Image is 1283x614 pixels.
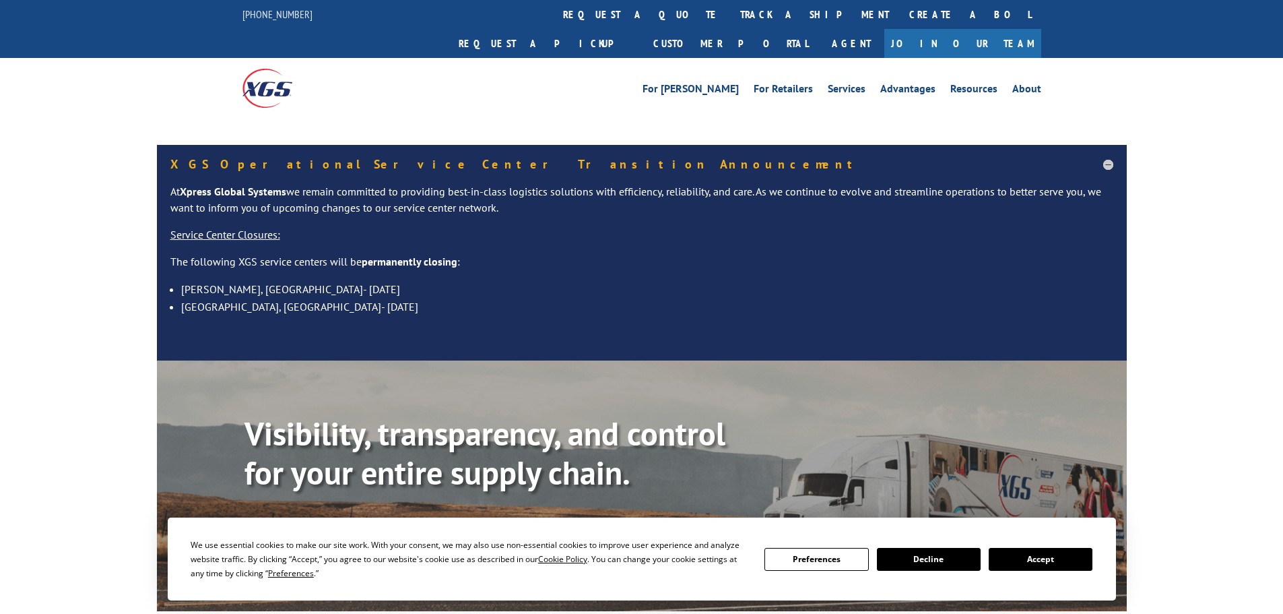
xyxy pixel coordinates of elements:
[181,280,1113,298] li: [PERSON_NAME], [GEOGRAPHIC_DATA]- [DATE]
[449,29,643,58] a: Request a pickup
[877,548,981,571] button: Decline
[170,158,1113,171] h5: XGS Operational Service Center Transition Announcement
[828,84,865,98] a: Services
[170,254,1113,281] p: The following XGS service centers will be :
[884,29,1041,58] a: Join Our Team
[643,29,818,58] a: Customer Portal
[242,7,312,21] a: [PHONE_NUMBER]
[643,84,739,98] a: For [PERSON_NAME]
[818,29,884,58] a: Agent
[880,84,935,98] a: Advantages
[268,567,314,579] span: Preferences
[168,518,1116,601] div: Cookie Consent Prompt
[1012,84,1041,98] a: About
[244,412,725,493] b: Visibility, transparency, and control for your entire supply chain.
[754,84,813,98] a: For Retailers
[170,228,280,241] u: Service Center Closures:
[170,184,1113,227] p: At we remain committed to providing best-in-class logistics solutions with efficiency, reliabilit...
[989,548,1092,571] button: Accept
[538,553,587,565] span: Cookie Policy
[764,548,868,571] button: Preferences
[950,84,997,98] a: Resources
[181,298,1113,315] li: [GEOGRAPHIC_DATA], [GEOGRAPHIC_DATA]- [DATE]
[362,255,457,268] strong: permanently closing
[180,185,286,198] strong: Xpress Global Systems
[191,538,748,580] div: We use essential cookies to make our site work. With your consent, we may also use non-essential ...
